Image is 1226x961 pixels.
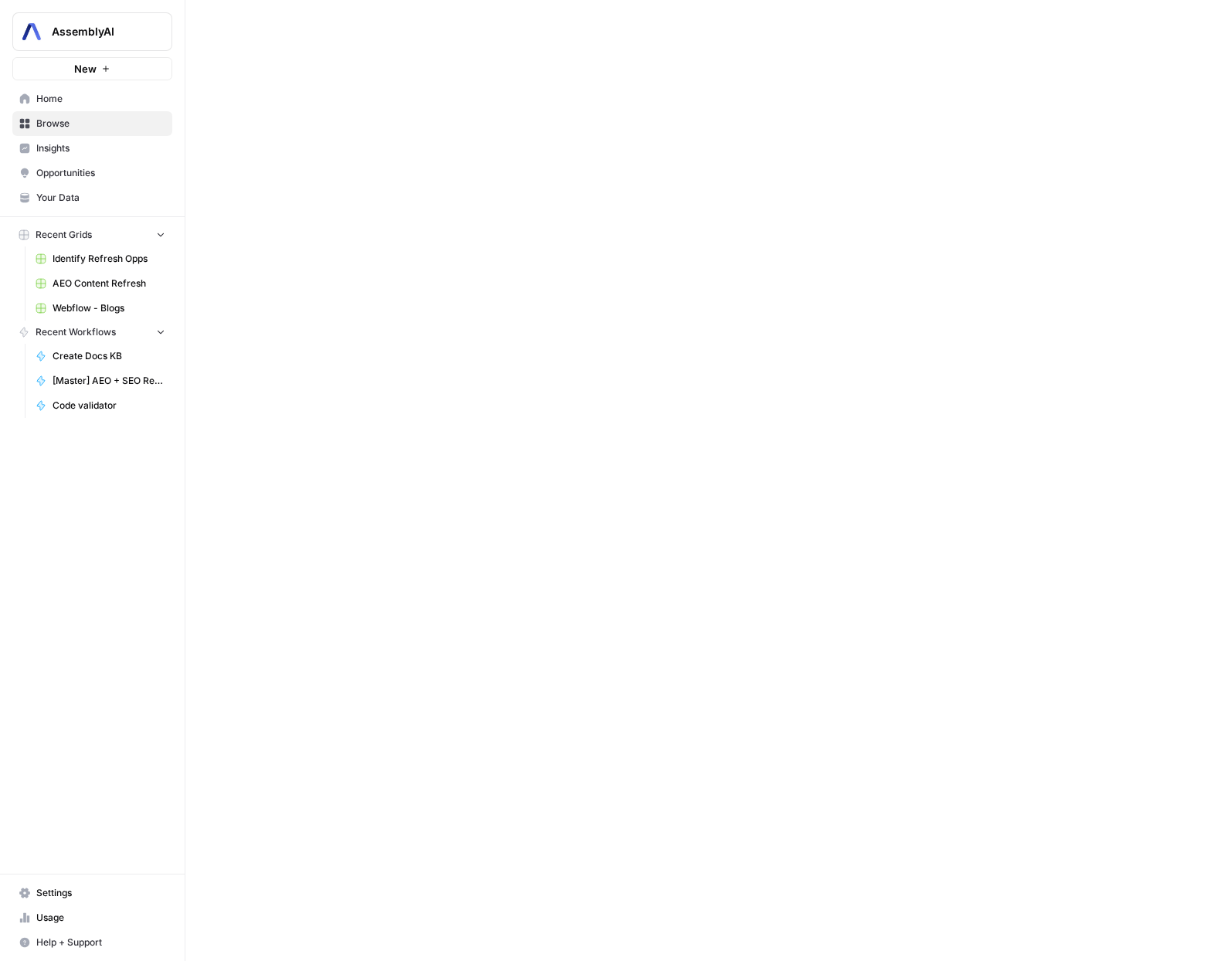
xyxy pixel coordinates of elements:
span: Home [36,92,165,106]
a: AEO Content Refresh [29,271,172,296]
a: Settings [12,881,172,905]
span: Insights [36,141,165,155]
a: Browse [12,111,172,136]
a: Your Data [12,185,172,210]
span: AssemblyAI [52,24,145,39]
span: Identify Refresh Opps [53,252,165,266]
a: Identify Refresh Opps [29,246,172,271]
span: [Master] AEO + SEO Refresh [53,374,165,388]
img: AssemblyAI Logo [18,18,46,46]
span: Browse [36,117,165,131]
span: Recent Workflows [36,325,116,339]
button: New [12,57,172,80]
span: Recent Grids [36,228,92,242]
span: Help + Support [36,936,165,949]
span: Usage [36,911,165,925]
button: Workspace: AssemblyAI [12,12,172,51]
a: [Master] AEO + SEO Refresh [29,368,172,393]
span: Create Docs KB [53,349,165,363]
a: Home [12,87,172,111]
a: Usage [12,905,172,930]
span: Your Data [36,191,165,205]
span: Opportunities [36,166,165,180]
span: New [74,61,97,76]
span: Code validator [53,399,165,413]
button: Recent Workflows [12,321,172,344]
button: Help + Support [12,930,172,955]
span: Webflow - Blogs [53,301,165,315]
span: Settings [36,886,165,900]
a: Insights [12,136,172,161]
span: AEO Content Refresh [53,277,165,290]
a: Create Docs KB [29,344,172,368]
a: Opportunities [12,161,172,185]
a: Webflow - Blogs [29,296,172,321]
a: Code validator [29,393,172,418]
button: Recent Grids [12,223,172,246]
